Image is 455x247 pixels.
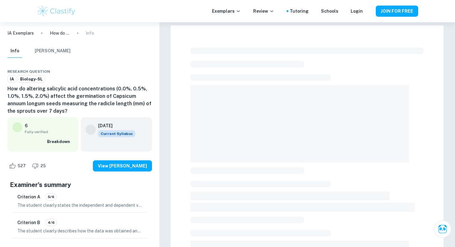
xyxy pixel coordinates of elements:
[7,161,29,171] div: Like
[7,85,152,115] h6: How do altering salicylic acid concentrations (0.0%, 0.5%, 1.0%, 1.5%, 2.0%) affect the germinati...
[98,130,135,137] div: This exemplar is based on the current syllabus. Feel free to refer to it for inspiration/ideas wh...
[128,68,133,75] div: Share
[25,129,73,135] span: Fully verified
[45,137,73,146] button: Breakdown
[45,194,56,200] span: 5/6
[7,44,22,58] button: Info
[135,68,140,75] div: Download
[18,75,45,83] a: Biology-SL
[50,30,70,37] p: How do altering salicylic acid concentrations (0.0%, 0.5%, 1.0%, 1.5%, 2.0%) affect the germinati...
[212,8,241,15] p: Exemplars
[93,160,152,171] button: View [PERSON_NAME]
[14,163,29,169] span: 527
[7,75,16,83] a: IA
[98,130,135,137] span: Current Syllabus
[37,163,49,169] span: 25
[86,30,94,37] p: Info
[98,122,130,129] h6: [DATE]
[147,68,152,75] div: Report issue
[25,122,28,129] p: 6
[351,8,363,15] a: Login
[35,44,71,58] button: [PERSON_NAME]
[10,180,149,189] h5: Examiner's summary
[17,219,40,226] h6: Criterion B
[7,30,34,37] a: IA Exemplars
[30,161,49,171] div: Dislike
[18,76,45,82] span: Biology-SL
[368,10,371,13] button: Help and Feedback
[321,8,338,15] a: Schools
[141,68,146,75] div: Bookmark
[17,193,40,200] h6: Criterion A
[17,227,142,234] p: The student clearly describes how the data was obtained and processed, providing explicit process...
[290,8,309,15] a: Tutoring
[253,8,274,15] p: Review
[37,5,76,17] img: Clastify logo
[8,76,16,82] span: IA
[376,6,418,17] button: JOIN FOR FREE
[434,220,451,238] button: Ask Clai
[7,69,50,74] span: Research question
[45,220,57,225] span: 4/6
[17,202,142,209] p: The student clearly states the independent and dependent variables in the research question, spec...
